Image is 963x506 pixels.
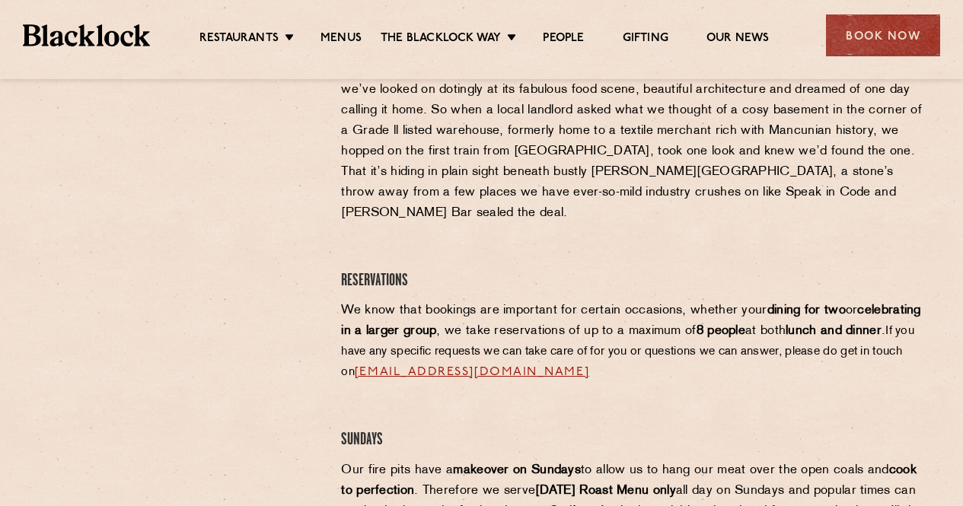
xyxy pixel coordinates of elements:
[535,485,676,497] strong: [DATE] Roast Menu only
[93,10,263,239] iframe: OpenTable make booking widget
[320,31,362,48] a: Menus
[826,14,940,56] div: Book Now
[453,464,581,476] strong: makeover on Sundays
[199,31,279,48] a: Restaurants
[706,31,770,48] a: Our News
[381,31,501,48] a: The Blacklock Way
[697,325,745,337] strong: 8 people
[543,31,584,48] a: People
[355,366,589,378] a: [EMAIL_ADDRESS][DOMAIN_NAME]
[341,464,917,497] strong: cook to perfection
[786,325,882,337] strong: lunch and dinner
[341,430,925,450] h4: Sundays
[341,301,925,383] p: We know that bookings are important for certain occasions, whether your or , we take reservations...
[23,24,150,46] img: BL_Textured_Logo-footer-cropped.svg
[767,304,846,317] strong: dining for two
[623,31,668,48] a: Gifting
[341,59,925,224] p: For some time now, we’ve held [GEOGRAPHIC_DATA] close to our hearts. Admirers from afar, we’ve lo...
[341,326,914,378] span: If you have any specific requests we can take care of for you or questions we can answer, please ...
[341,271,925,291] h4: Reservations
